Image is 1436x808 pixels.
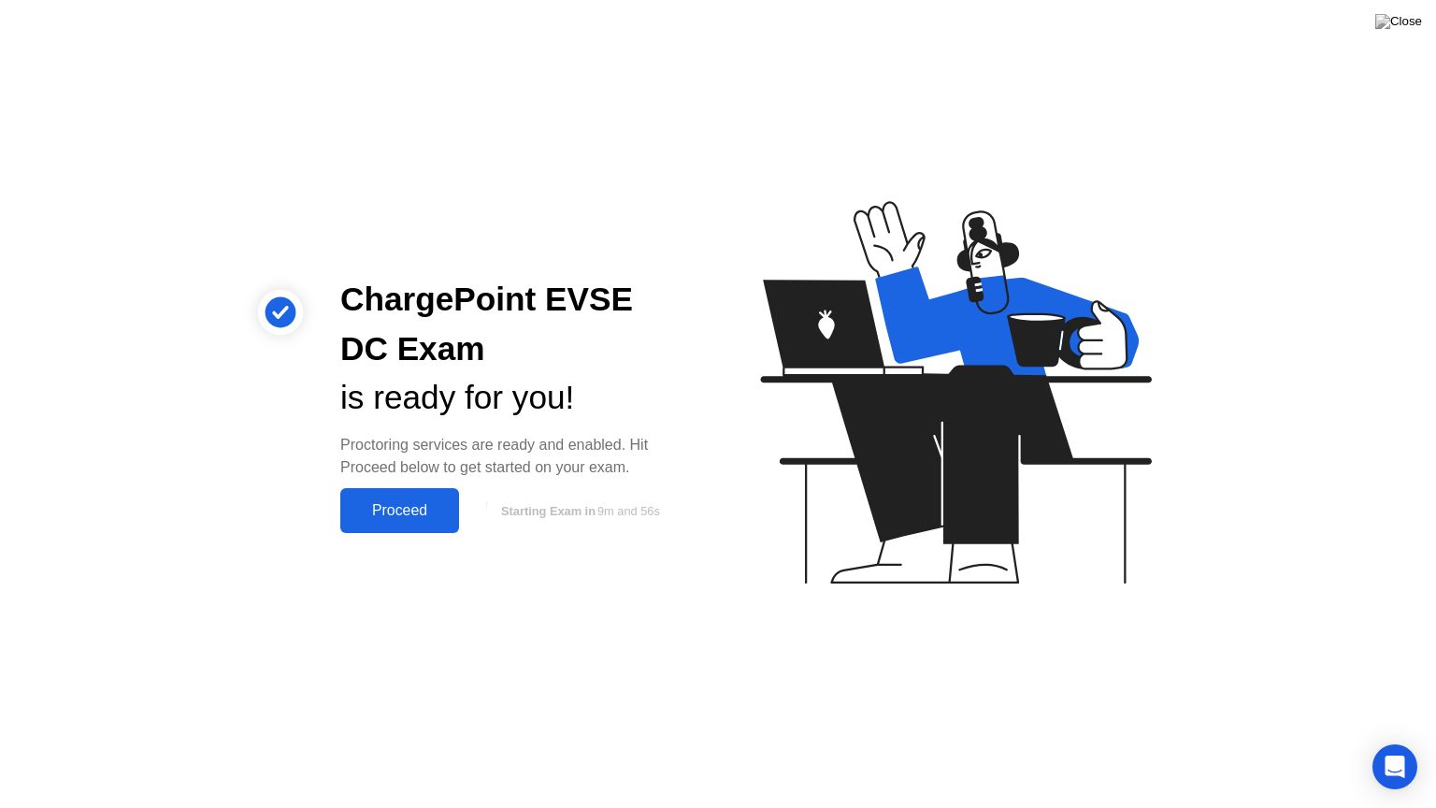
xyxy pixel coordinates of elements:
div: ChargePoint EVSE DC Exam [340,275,688,374]
span: 9m and 56s [597,504,660,518]
img: Close [1375,14,1422,29]
button: Proceed [340,488,459,533]
div: Open Intercom Messenger [1372,744,1417,789]
div: Proceed [346,502,453,519]
div: Proctoring services are ready and enabled. Hit Proceed below to get started on your exam. [340,434,688,479]
button: Starting Exam in9m and 56s [468,493,688,528]
div: is ready for you! [340,373,688,423]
